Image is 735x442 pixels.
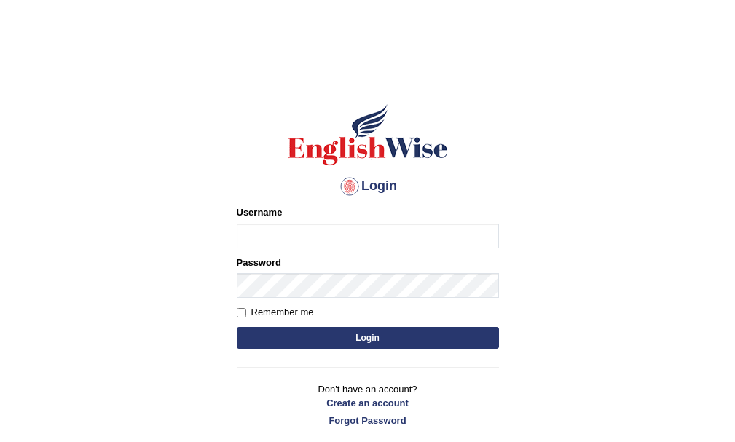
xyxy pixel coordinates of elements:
label: Password [237,256,281,269]
p: Don't have an account? [237,382,499,427]
button: Login [237,327,499,349]
input: Remember me [237,308,246,317]
a: Create an account [237,396,499,410]
label: Remember me [237,305,314,320]
label: Username [237,205,283,219]
a: Forgot Password [237,414,499,427]
h4: Login [237,175,499,198]
img: Logo of English Wise sign in for intelligent practice with AI [285,102,451,167]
